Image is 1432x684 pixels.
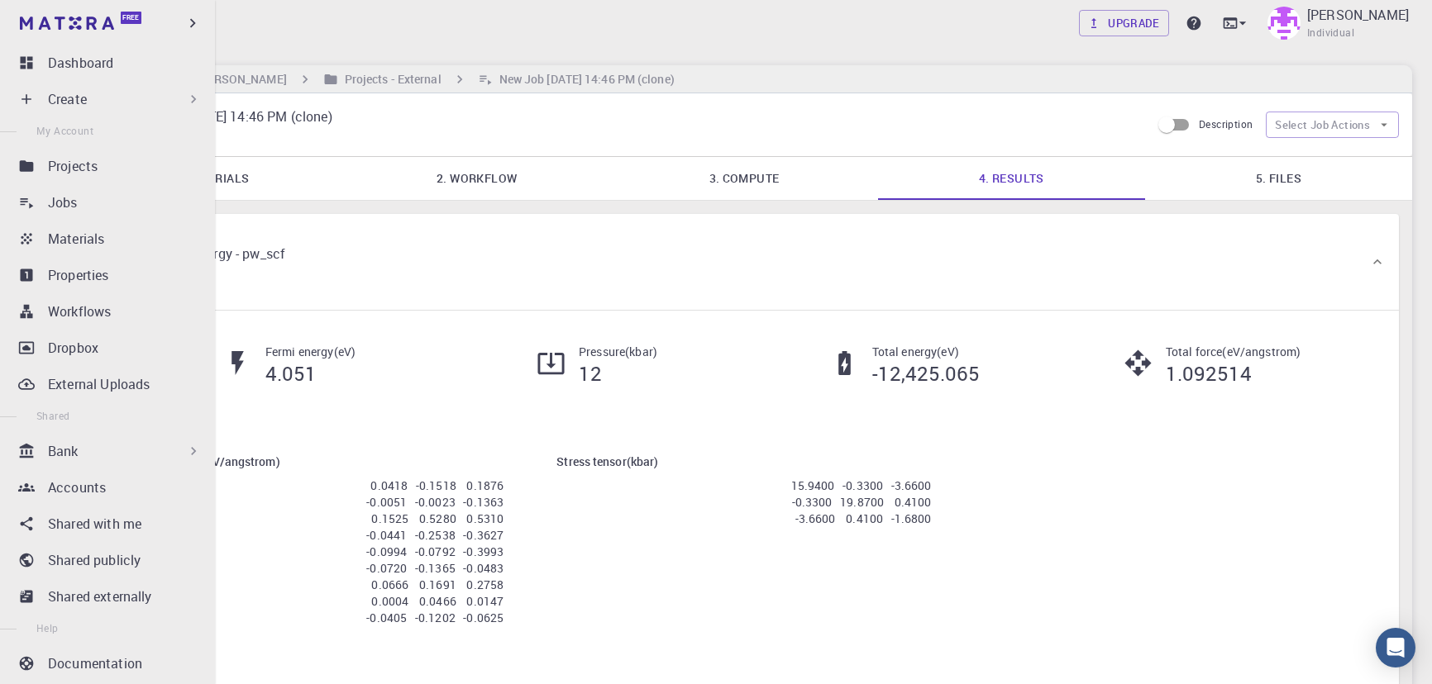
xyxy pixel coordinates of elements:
[36,621,59,634] span: Help
[872,344,980,360] p: Total energy ( eV )
[13,435,208,468] div: Bank
[13,331,208,364] a: Dropbox
[48,338,98,358] p: Dropbox
[48,192,78,212] p: Jobs
[265,344,356,360] p: Fermi energy ( eV )
[13,544,208,577] a: Shared publicly
[579,360,657,387] h5: 12
[579,344,657,360] p: Pressure ( kbar )
[13,46,208,79] a: Dashboard
[1307,25,1354,41] span: Individual
[1145,157,1412,200] a: 5. Files
[189,70,286,88] h6: [PERSON_NAME]
[795,511,932,527] p: -3.6600 0.4100 -1.6800
[13,222,208,255] a: Materials
[366,527,504,544] p: -0.0441 -0.2538 -0.3627
[48,374,150,394] p: External Uploads
[1266,112,1399,138] button: Select Job Actions
[83,70,678,88] nav: breadcrumb
[13,83,208,116] div: Create
[48,514,141,534] p: Shared with me
[265,360,356,387] h5: 4.051
[366,494,504,511] p: -0.0051 -0.0023 -0.1363
[1307,5,1409,25] p: [PERSON_NAME]
[792,494,932,511] p: -0.3300 19.8700 0.4100
[129,453,504,471] h6: Atomic forces ( eV/angstrom )
[370,477,504,494] p: 0.0418 -0.1518 0.1876
[1199,117,1253,131] span: Description
[13,259,208,292] a: Properties
[556,453,931,471] h6: Stress tensor ( kbar )
[48,587,152,606] p: Shared externally
[13,507,208,540] a: Shared with me
[610,157,877,200] a: 3. Compute
[878,157,1145,200] a: 4. Results
[366,610,504,626] p: -0.0405 -0.1202 -0.0625
[366,544,504,560] p: -0.0994 -0.0792 -0.3993
[13,647,208,680] a: Documentation
[13,368,208,401] a: External Uploads
[493,70,675,88] h6: New Job [DATE] 14:46 PM (clone)
[366,560,504,577] p: -0.0720 -0.1365 -0.0483
[48,653,142,673] p: Documentation
[371,577,504,593] p: 0.0666 0.1691 0.2758
[1166,344,1301,360] p: Total force ( eV/angstrom )
[48,265,109,285] p: Properties
[13,150,208,183] a: Projects
[48,477,106,497] p: Accounts
[48,302,111,321] p: Workflows
[13,580,208,613] a: Shared externally
[1376,628,1415,667] div: Open Intercom Messenger
[1079,10,1169,36] a: Upgrade
[48,53,113,73] p: Dashboard
[48,89,87,109] p: Create
[872,360,980,387] h5: -12,425.065
[36,124,93,137] span: My Account
[48,441,79,461] p: Bank
[343,157,610,200] a: 2. Workflow
[36,409,69,422] span: Shared
[1267,7,1301,40] img: Emad Rahimi
[1166,360,1301,387] h5: 1.092514
[89,214,1399,310] div: Total Energy - pw_scfespresso
[20,17,114,30] img: logo
[338,70,442,88] h6: Projects - External
[48,550,141,570] p: Shared publicly
[48,156,98,176] p: Projects
[791,477,932,494] p: 15.9400 -0.3300 -3.6600
[13,471,208,504] a: Accounts
[13,295,208,328] a: Workflows
[371,593,504,610] p: 0.0004 0.0466 0.0147
[48,229,104,249] p: Materials
[13,186,208,219] a: Jobs
[371,511,504,527] p: 0.1525 0.5280 0.5310
[158,244,285,264] p: Total Energy - pw_scf
[131,107,1138,126] p: New Job [DATE] 14:46 PM (clone)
